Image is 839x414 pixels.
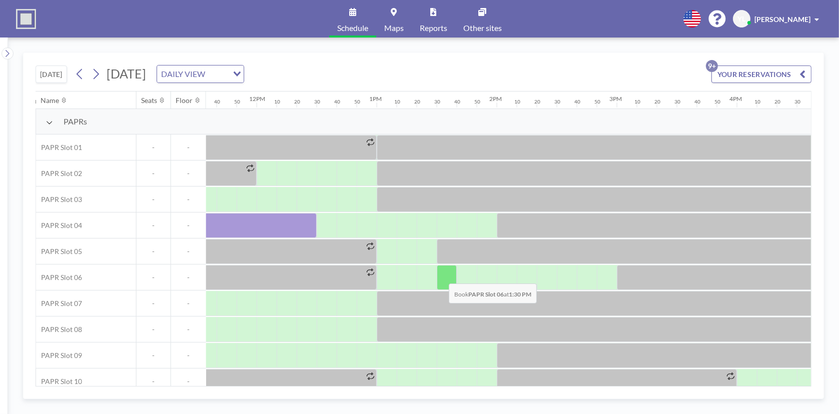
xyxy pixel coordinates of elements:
[159,67,207,80] span: DAILY VIEW
[354,98,360,105] div: 50
[609,95,622,102] div: 3PM
[394,98,400,105] div: 10
[738,14,746,23] span: YL
[420,24,447,32] span: Reports
[36,351,82,360] span: PAPR Slot 09
[654,98,660,105] div: 20
[214,98,220,105] div: 40
[706,60,718,72] p: 9+
[171,299,206,308] span: -
[16,9,36,29] img: organization-logo
[176,96,193,105] div: Floor
[434,98,440,105] div: 30
[208,67,227,80] input: Search for option
[36,299,82,308] span: PAPR Slot 07
[774,98,780,105] div: 20
[711,65,811,83] button: YOUR RESERVATIONS9+
[171,143,206,152] span: -
[36,273,82,282] span: PAPR Slot 06
[137,325,171,334] span: -
[594,98,600,105] div: 50
[171,247,206,256] span: -
[137,247,171,256] span: -
[468,290,504,298] b: PAPR Slot 06
[137,273,171,282] span: -
[171,377,206,386] span: -
[369,95,382,102] div: 1PM
[463,24,502,32] span: Other sites
[36,143,82,152] span: PAPR Slot 01
[234,98,240,105] div: 50
[754,98,760,105] div: 10
[794,98,800,105] div: 30
[137,169,171,178] span: -
[314,98,320,105] div: 30
[337,24,368,32] span: Schedule
[36,195,82,204] span: PAPR Slot 03
[171,351,206,360] span: -
[137,143,171,152] span: -
[137,195,171,204] span: -
[554,98,560,105] div: 30
[274,98,280,105] div: 10
[171,221,206,230] span: -
[137,351,171,360] span: -
[137,377,171,386] span: -
[714,98,720,105] div: 50
[489,95,502,102] div: 2PM
[414,98,420,105] div: 20
[157,65,244,82] div: Search for option
[137,221,171,230] span: -
[36,325,82,334] span: PAPR Slot 08
[41,96,60,105] div: Name
[107,66,146,81] span: [DATE]
[474,98,480,105] div: 50
[294,98,300,105] div: 20
[384,24,404,32] span: Maps
[534,98,540,105] div: 20
[137,299,171,308] span: -
[64,116,87,126] span: PAPRs
[454,98,460,105] div: 40
[36,221,82,230] span: PAPR Slot 04
[171,325,206,334] span: -
[694,98,700,105] div: 40
[171,273,206,282] span: -
[171,169,206,178] span: -
[249,95,265,102] div: 12PM
[754,15,810,23] span: [PERSON_NAME]
[334,98,340,105] div: 40
[36,247,82,256] span: PAPR Slot 05
[574,98,580,105] div: 40
[674,98,680,105] div: 30
[449,283,537,303] span: Book at
[729,95,742,102] div: 4PM
[36,65,67,83] button: [DATE]
[36,377,82,386] span: PAPR Slot 10
[171,195,206,204] span: -
[142,96,158,105] div: Seats
[634,98,640,105] div: 10
[509,290,531,298] b: 1:30 PM
[36,169,82,178] span: PAPR Slot 02
[514,98,520,105] div: 10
